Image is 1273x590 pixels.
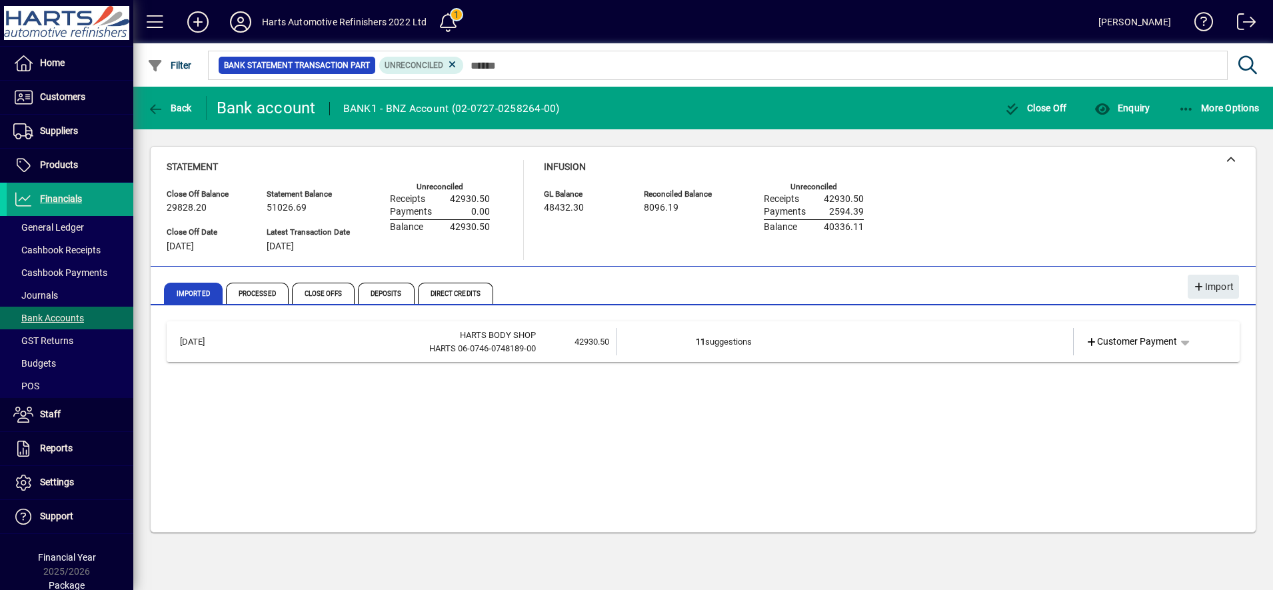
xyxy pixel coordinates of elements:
[1193,276,1234,298] span: Import
[13,290,58,301] span: Journals
[644,190,724,199] span: Reconciled Balance
[177,10,219,34] button: Add
[417,183,463,191] label: Unreconciled
[167,228,247,237] span: Close Off Date
[7,307,133,329] a: Bank Accounts
[379,57,464,74] mat-chip: Reconciliation Status: Unreconciled
[544,203,584,213] span: 48432.30
[7,149,133,182] a: Products
[13,313,84,323] span: Bank Accounts
[219,10,262,34] button: Profile
[13,267,107,278] span: Cashbook Payments
[390,194,425,205] span: Receipts
[147,103,192,113] span: Back
[1004,103,1067,113] span: Close Off
[40,443,73,453] span: Reports
[1184,3,1214,46] a: Knowledge Base
[164,283,223,304] span: Imported
[1178,103,1260,113] span: More Options
[7,239,133,261] a: Cashbook Receipts
[1091,96,1153,120] button: Enquiry
[292,283,355,304] span: Close Offs
[7,398,133,431] a: Staff
[7,500,133,533] a: Support
[7,329,133,352] a: GST Returns
[217,97,316,119] div: Bank account
[40,125,78,136] span: Suppliers
[7,284,133,307] a: Journals
[824,222,864,233] span: 40336.11
[13,222,84,233] span: General Ledger
[696,337,705,347] b: 11
[40,159,78,170] span: Products
[1188,275,1239,299] button: Import
[13,335,73,346] span: GST Returns
[40,57,65,68] span: Home
[267,228,350,237] span: Latest Transaction Date
[167,190,247,199] span: Close Off Balance
[7,216,133,239] a: General Ledger
[644,203,678,213] span: 8096.19
[790,183,837,191] label: Unreconciled
[13,381,39,391] span: POS
[7,115,133,148] a: Suppliers
[764,194,799,205] span: Receipts
[358,283,415,304] span: Deposits
[575,337,609,347] span: 42930.50
[390,207,432,217] span: Payments
[167,203,207,213] span: 29828.20
[7,432,133,465] a: Reports
[390,222,423,233] span: Balance
[40,91,85,102] span: Customers
[829,207,864,217] span: 2594.39
[267,241,294,252] span: [DATE]
[471,207,490,217] span: 0.00
[450,194,490,205] span: 42930.50
[1098,11,1171,33] div: [PERSON_NAME]
[144,96,195,120] button: Back
[1001,96,1070,120] button: Close Off
[7,261,133,284] a: Cashbook Payments
[1227,3,1256,46] a: Logout
[226,283,289,304] span: Processed
[7,375,133,397] a: POS
[38,552,96,563] span: Financial Year
[40,511,73,521] span: Support
[343,98,560,119] div: BANK1 - BNZ Account (02-0727-0258264-00)
[173,328,236,355] td: [DATE]
[236,342,536,355] div: HARTS 06-0746-0748189-00
[450,222,490,233] span: 42930.50
[1086,335,1178,349] span: Customer Payment
[262,11,427,33] div: Harts Automotive Refinishers 2022 Ltd
[40,477,74,487] span: Settings
[1175,96,1263,120] button: More Options
[764,222,797,233] span: Balance
[13,245,101,255] span: Cashbook Receipts
[7,466,133,499] a: Settings
[1080,330,1183,354] a: Customer Payment
[764,207,806,217] span: Payments
[418,283,493,304] span: Direct Credits
[147,60,192,71] span: Filter
[236,329,536,342] div: HARTS BODY SHOP
[40,193,82,204] span: Financials
[544,190,624,199] span: GL Balance
[7,81,133,114] a: Customers
[133,96,207,120] app-page-header-button: Back
[267,190,350,199] span: Statement Balance
[267,203,307,213] span: 51026.69
[13,358,56,369] span: Budgets
[167,321,1240,362] mat-expansion-panel-header: [DATE]HARTS BODY SHOPHARTS 06-0746-0748189-0042930.5011suggestionsCustomer Payment
[144,53,195,77] button: Filter
[40,409,61,419] span: Staff
[7,352,133,375] a: Budgets
[1094,103,1150,113] span: Enquiry
[167,241,194,252] span: [DATE]
[696,328,996,355] td: suggestions
[7,47,133,80] a: Home
[385,61,443,70] span: Unreconciled
[224,59,370,72] span: Bank Statement Transaction Part
[824,194,864,205] span: 42930.50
